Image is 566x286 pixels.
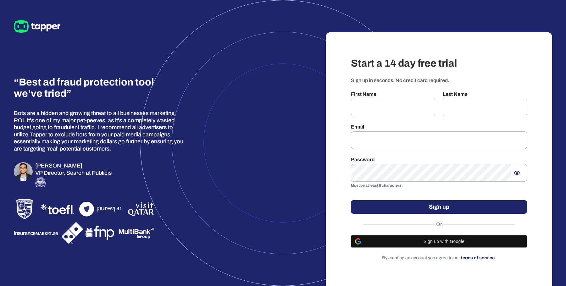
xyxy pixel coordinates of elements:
p: Sign up in seconds. No credit card required. [351,77,527,84]
img: Publicis [35,176,46,187]
p: First Name [351,91,435,97]
h3: Start a 14 day free trial [351,57,527,70]
span: Sign up with Google [365,239,523,244]
p: Password [351,157,527,163]
a: terms of service [461,256,495,260]
img: Dominos [62,222,83,244]
p: Bots are a hidden and growing threat to all businesses marketing ROI. It's one of my major pet-pe... [14,110,185,152]
img: TOEFL [38,201,77,217]
p: By creating an account you agree to our . [351,255,527,261]
img: FNP [86,224,116,242]
button: Sign up with Google [351,235,527,248]
h3: “Best ad fraud protection tool we’ve tried” [14,77,157,100]
img: VisitQatar [127,201,155,217]
button: Sign up [351,200,527,214]
p: Last Name [443,91,527,97]
img: Porsche [14,198,35,220]
p: Email [351,124,527,130]
p: VP Director, Search at Publicis [35,169,112,177]
button: Show password [511,167,523,179]
img: Omar Zahriyeh [14,162,33,181]
img: PureVPN [79,202,125,217]
img: Multibank [118,225,155,241]
p: Must be at least 8 characters. [351,183,527,189]
img: InsuranceMarket [14,229,59,237]
h6: [PERSON_NAME] [35,162,112,169]
span: Or [435,221,444,228]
